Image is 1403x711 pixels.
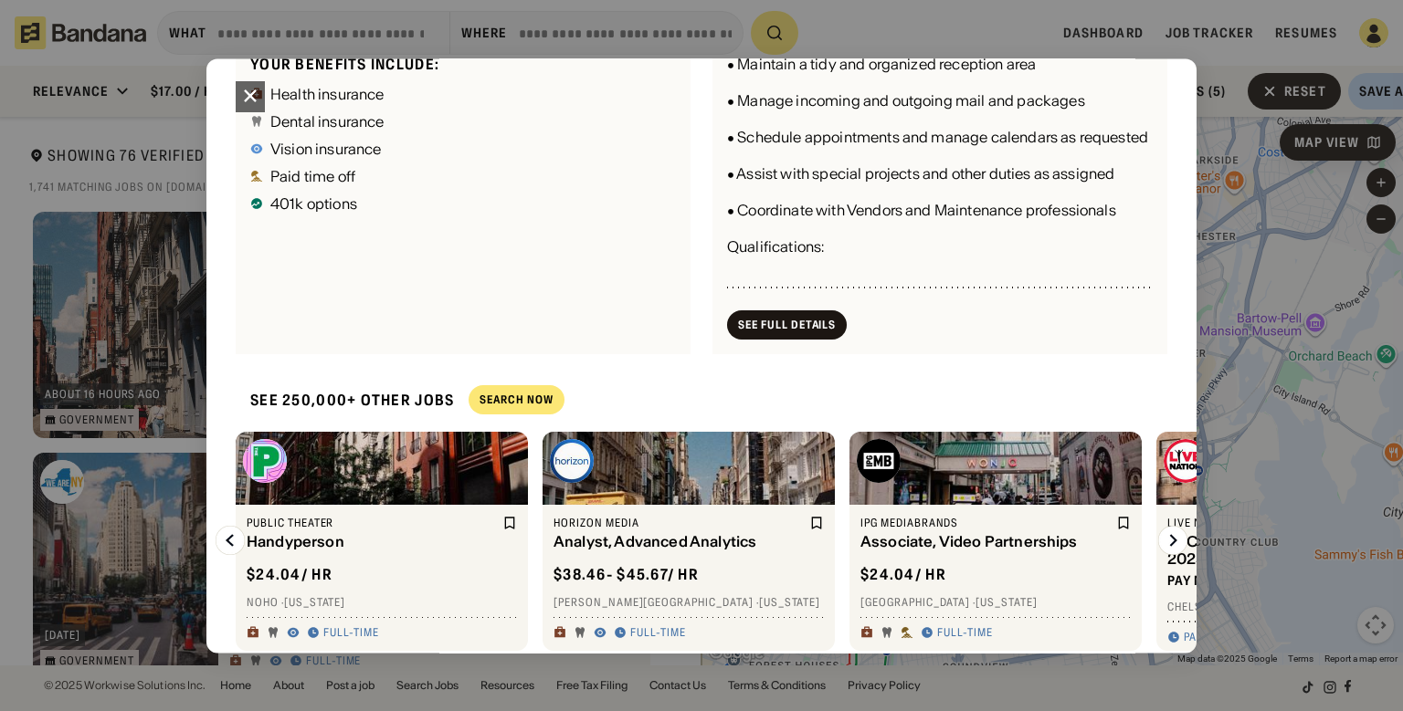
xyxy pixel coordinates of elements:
div: Your benefits include: [250,55,676,74]
div: Search Now [480,395,554,406]
div: Part-time [1184,630,1239,644]
div: • Maintain a tidy and organized reception area [727,54,1036,76]
div: • Schedule appointments and manage calendars as requested [727,127,1148,149]
div: Paid time off [270,169,355,183]
a: Horizon Media logoHorizon MediaAnalyst, Advanced Analytics$38.46- $45.67/ hr[PERSON_NAME][GEOGRAP... [543,432,835,651]
div: NoHo · [US_STATE] [247,595,517,610]
div: Full-time [323,626,379,641]
div: Full-time [937,626,993,641]
img: Horizon Media logo [550,439,594,483]
div: • Coordinate with Vendors and Maintenance professionals [727,200,1116,222]
img: Left Arrow [216,526,245,555]
div: Pay not disclosed [1167,572,1298,589]
div: Horizon Media [554,516,806,530]
div: Vision insurance [270,141,382,156]
div: [GEOGRAPHIC_DATA] · [US_STATE] [860,595,1131,610]
div: Public Theater [247,516,499,530]
img: Live Nation logo [1164,439,1208,483]
div: • Manage incoming and outgoing mail and packages [727,90,1085,112]
div: See Full Details [738,319,836,330]
div: IPG Mediabrands [860,516,1113,530]
div: $ 24.04 / hr [860,566,946,585]
div: Associate, Video Partnerships [860,534,1113,551]
div: $ 24.04 / hr [247,566,332,585]
img: Public Theater logo [243,439,287,483]
div: Dental insurance [270,114,385,129]
div: Analyst, Advanced Analytics [554,534,806,551]
img: IPG Mediabrands logo [857,439,901,483]
div: Qualifications: [727,236,824,258]
div: $ 38.46 - $45.67 / hr [554,566,699,585]
div: See 250,000+ other jobs [236,376,454,424]
a: Public Theater logoPublic TheaterHandyperson$24.04/ hrNoHo ·[US_STATE]Full-time [236,432,528,651]
div: 401k options [270,196,357,211]
div: Full-time [630,626,686,641]
div: Health insurance [270,87,385,101]
a: IPG Mediabrands logoIPG MediabrandsAssociate, Video Partnerships$24.04/ hr[GEOGRAPHIC_DATA] ·[US_... [849,432,1142,651]
div: • Assist with special projects and other duties as assigned [727,163,1114,185]
div: Handyperson [247,534,499,551]
div: [PERSON_NAME][GEOGRAPHIC_DATA] · [US_STATE] [554,595,824,610]
img: Right Arrow [1158,526,1187,555]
